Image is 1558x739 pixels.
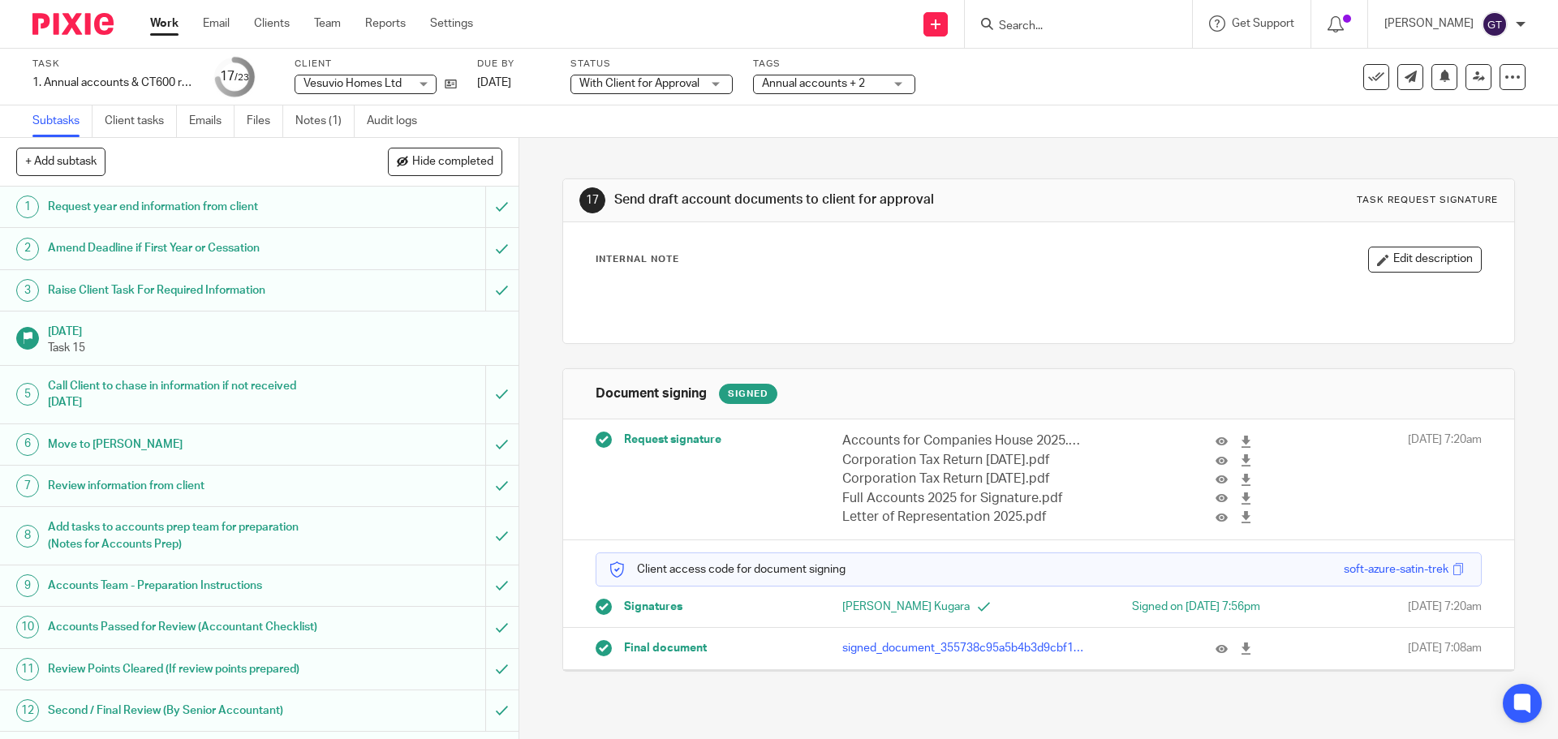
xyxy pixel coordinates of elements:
div: 10 [16,616,39,638]
h1: Send draft account documents to client for approval [614,191,1074,208]
div: 1. Annual accounts &amp; CT600 return [32,75,195,91]
p: Task 15 [48,340,502,356]
span: Vesuvio Homes Ltd [303,78,402,89]
span: [DATE] 7:08am [1408,640,1482,656]
p: [PERSON_NAME] [1384,15,1474,32]
p: [PERSON_NAME] Kugara [842,599,1039,615]
a: Client tasks [105,105,177,137]
div: 3 [16,279,39,302]
div: 17 [220,67,249,86]
h1: Review Points Cleared (If review points prepared) [48,657,329,681]
div: 7 [16,475,39,497]
span: Request signature [624,432,721,448]
button: + Add subtask [16,148,105,175]
div: 2 [16,238,39,260]
h1: Review information from client [48,474,329,498]
span: Get Support [1232,18,1294,29]
h1: Accounts Passed for Review (Accountant Checklist) [48,615,329,639]
p: Full Accounts 2025 for Signature.pdf [842,489,1087,508]
a: Files [247,105,283,137]
div: 11 [16,658,39,681]
h1: Request year end information from client [48,195,329,219]
h1: [DATE] [48,320,502,340]
p: Letter of Representation 2025.pdf [842,508,1087,526]
span: Final document [624,640,707,656]
label: Status [570,58,733,71]
img: svg%3E [1482,11,1508,37]
div: Task request signature [1357,194,1498,207]
span: With Client for Approval [579,78,699,89]
h1: Document signing [596,385,707,402]
a: Emails [189,105,235,137]
a: Reports [365,15,406,32]
div: 17 [579,187,605,213]
a: Audit logs [367,105,429,137]
div: 9 [16,574,39,597]
label: Client [295,58,457,71]
div: Signed on [DATE] 7:56pm [1064,599,1260,615]
span: Annual accounts + 2 [762,78,865,89]
input: Search [997,19,1143,34]
h1: Second / Final Review (By Senior Accountant) [48,698,329,723]
small: /23 [235,73,249,82]
span: Hide completed [412,156,493,169]
p: signed_document_355738c95a5b4b3d9cbf152d0c8e80c9.pdf [842,640,1087,656]
img: Pixie [32,13,114,35]
button: Hide completed [388,148,502,175]
span: [DATE] 7:20am [1408,599,1482,615]
a: Clients [254,15,290,32]
p: Internal Note [596,253,679,266]
span: [DATE] 7:20am [1408,432,1482,526]
a: Subtasks [32,105,93,137]
h1: Call Client to chase in information if not received [DATE] [48,374,329,415]
div: 12 [16,699,39,722]
p: Corporation Tax Return [DATE].pdf [842,451,1087,470]
div: 1. Annual accounts & CT600 return [32,75,195,91]
h1: Raise Client Task For Required Information [48,278,329,303]
label: Due by [477,58,550,71]
a: Team [314,15,341,32]
div: 6 [16,433,39,456]
h1: Accounts Team - Preparation Instructions [48,574,329,598]
p: Accounts for Companies House 2025.pdf [842,432,1087,450]
a: Work [150,15,179,32]
div: 5 [16,383,39,406]
a: Email [203,15,230,32]
div: soft-azure-satin-trek [1344,561,1448,578]
label: Task [32,58,195,71]
label: Tags [753,58,915,71]
a: Settings [430,15,473,32]
span: Signatures [624,599,682,615]
h1: Amend Deadline if First Year or Cessation [48,236,329,260]
a: Notes (1) [295,105,355,137]
div: 8 [16,525,39,548]
p: Corporation Tax Return [DATE].pdf [842,470,1087,488]
button: Edit description [1368,247,1482,273]
div: 1 [16,195,39,218]
p: Client access code for document signing [609,561,846,578]
h1: Add tasks to accounts prep team for preparation (Notes for Accounts Prep) [48,515,329,556]
span: [DATE] [477,77,511,88]
h1: Move to [PERSON_NAME] [48,432,329,457]
div: Signed [719,384,777,404]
